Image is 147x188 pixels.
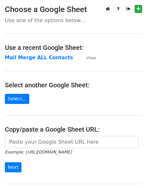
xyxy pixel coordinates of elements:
[5,81,142,89] h4: Select another Google Sheet:
[86,55,96,60] small: View
[80,55,96,61] a: View
[5,44,142,51] h4: Use a recent Google Sheet:
[5,5,142,14] h3: Choose a Google Sheet
[5,94,29,104] a: Select...
[5,125,142,133] h4: Copy/paste a Google Sheet URL:
[5,162,21,172] input: Next
[5,17,142,24] p: Use one of the options below...
[5,150,72,154] small: Example: [URL][DOMAIN_NAME]
[5,136,139,148] input: Paste your Google Sheet URL here
[5,55,73,61] a: Mail Merge ALL Contacts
